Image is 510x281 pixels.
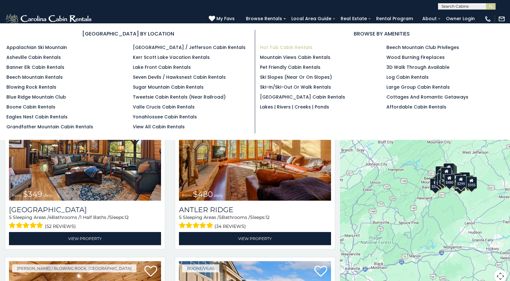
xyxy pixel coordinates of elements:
h3: [GEOGRAPHIC_DATA] BY LOCATION [6,30,250,38]
img: phone-regular-white.png [484,15,491,22]
a: [GEOGRAPHIC_DATA] [9,205,161,214]
a: Eagles Nest Cabin Rentals [6,114,68,120]
a: Blue Ridge Mountain Club [6,94,66,100]
span: 5 [219,214,222,220]
img: mail-regular-white.png [498,15,505,22]
span: from [12,193,22,198]
div: $349 [441,167,452,180]
a: View Property [9,232,161,245]
a: Real Estate [337,14,370,24]
a: [GEOGRAPHIC_DATA] Cabin Rentals [260,94,345,100]
a: Diamond Creek Lodge from $349 daily [9,99,161,201]
a: Large Group Cabin Rentals [386,84,450,90]
a: Antler Ridge from $480 daily [179,99,331,201]
a: Lake Front Cabin Rentals [133,64,191,70]
span: My Favs [216,15,235,22]
div: $930 [459,172,470,184]
img: White-1-2.png [5,12,93,25]
a: Owner Login [443,14,478,24]
a: Beech Mountain Club Privileges [386,44,459,51]
a: View Property [179,232,331,245]
a: Log Cabin Rentals [386,74,429,80]
img: Diamond Creek Lodge [9,99,161,201]
a: Mountain Views Cabin Rentals [260,54,330,60]
a: Valle Crucis Cabin Rentals [133,104,195,110]
span: 5 [9,214,12,220]
span: 12 [125,214,129,220]
a: Browse Rentals [243,14,285,24]
span: $349 [23,189,42,199]
a: My Favs [209,15,236,22]
a: About [419,14,440,24]
a: Antler Ridge [179,205,331,214]
a: Local Area Guide [288,14,335,24]
a: Cottages and Romantic Getaways [386,94,468,100]
div: Sleeping Areas / Bathrooms / Sleeps: [9,214,161,230]
a: Boone/Vilas [182,264,219,272]
div: $299 [456,175,466,188]
a: [PERSON_NAME] / Blowing Rock, [GEOGRAPHIC_DATA] [12,264,136,272]
span: (34 reviews) [215,222,246,230]
div: $355 [466,177,477,189]
a: Boone Cabin Rentals [6,104,55,110]
div: $395 [438,173,449,186]
span: 5 [179,214,182,220]
a: Rental Program [373,14,416,24]
a: Appalachian Ski Mountain [6,44,67,51]
span: (52 reviews) [45,222,76,230]
a: Affordable Cabin Rentals [386,104,446,110]
h3: Diamond Creek Lodge [9,205,161,214]
span: from [182,193,192,198]
a: Asheville Cabin Rentals [6,54,61,60]
div: $325 [435,175,446,187]
a: View All Cabin Rentals [133,124,185,130]
div: $400 [436,173,447,186]
a: Ski Slopes (Near or On Slopes) [260,74,332,80]
a: Tweetsie Cabin Rentals (Near Railroad) [133,94,226,100]
a: Wood Burning Fireplaces [386,54,445,60]
a: Blowing Rock Rentals [6,84,56,90]
div: $635 [436,166,447,178]
span: daily [44,193,53,198]
a: 3D Walk Through Available [386,64,449,70]
a: Banner Elk Cabin Rentals [6,64,64,70]
a: Kerr Scott Lake Vacation Rentals [133,54,210,60]
span: 4 [49,214,52,220]
h3: BROWSE BY AMENITIES [260,30,504,38]
a: Add to favorites [314,265,327,278]
a: Sugar Mountain Cabin Rentals [133,84,204,90]
a: Lakes | Rivers | Creeks | Ponds [260,104,329,110]
a: [GEOGRAPHIC_DATA] / Jefferson Cabin Rentals [133,44,246,51]
a: Beech Mountain Rentals [6,74,63,80]
a: Yonahlossee Cabin Rentals [133,114,197,120]
span: $480 [193,189,213,199]
div: $225 [441,172,451,184]
img: Antler Ridge [179,99,331,201]
a: Hot Tub Cabin Rentals [260,44,312,51]
div: $320 [443,163,454,175]
span: daily [214,193,223,198]
span: 1 Half Baths / [80,214,109,220]
div: $380 [450,173,461,185]
a: Ski-in/Ski-Out or Walk Rentals [260,84,331,90]
div: $375 [430,178,441,190]
a: Add to favorites [144,265,157,278]
a: Grandfather Mountain Cabin Rentals [6,124,93,130]
a: Seven Devils / Hawksnest Cabin Rentals [133,74,226,80]
a: Pet Friendly Cabin Rentals [260,64,320,70]
span: 12 [265,214,270,220]
div: Sleeping Areas / Bathrooms / Sleeps: [179,214,331,230]
div: $480 [444,174,455,186]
